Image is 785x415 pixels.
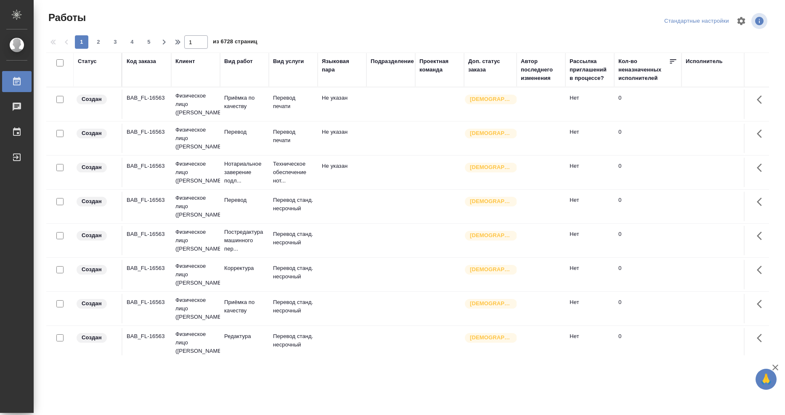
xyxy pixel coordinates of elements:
[614,124,682,153] td: 0
[565,192,614,221] td: Нет
[76,196,117,207] div: Заказ еще не согласован с клиентом, искать исполнителей рано
[82,197,102,206] p: Создан
[468,57,512,74] div: Доп. статус заказа
[109,35,122,49] button: 3
[213,37,257,49] span: из 6728 страниц
[273,196,313,213] p: Перевод станд. несрочный
[82,333,102,342] p: Создан
[127,128,167,136] div: BAB_FL-16563
[127,94,167,102] div: BAB_FL-16563
[686,57,723,66] div: Исполнитель
[76,332,117,344] div: Заказ еще не согласован с клиентом, искать исполнителей рано
[756,369,777,390] button: 🙏
[273,160,313,185] p: Техническое обеспечение нот...
[751,13,769,29] span: Посмотреть информацию
[470,197,512,206] p: [DEMOGRAPHIC_DATA]
[46,11,86,24] span: Работы
[224,128,265,136] p: Перевод
[614,294,682,323] td: 0
[273,332,313,349] p: Перевод станд. несрочный
[470,265,512,274] p: [DEMOGRAPHIC_DATA]
[76,162,117,173] div: Заказ еще не согласован с клиентом, искать исполнителей рано
[565,260,614,289] td: Нет
[752,158,772,178] button: Здесь прячутся важные кнопки
[470,129,512,137] p: [DEMOGRAPHIC_DATA]
[752,226,772,246] button: Здесь прячутся важные кнопки
[175,92,216,117] p: Физическое лицо ([PERSON_NAME])
[565,226,614,255] td: Нет
[752,90,772,110] button: Здесь прячутся важные кнопки
[127,332,167,341] div: BAB_FL-16563
[470,299,512,308] p: [DEMOGRAPHIC_DATA]
[752,192,772,212] button: Здесь прячутся важные кнопки
[224,57,253,66] div: Вид работ
[273,128,313,145] p: Перевод печати
[614,192,682,221] td: 0
[662,15,731,28] div: split button
[752,124,772,144] button: Здесь прячутся важные кнопки
[614,90,682,119] td: 0
[224,94,265,111] p: Приёмка по качеству
[618,57,669,82] div: Кол-во неназначенных исполнителей
[175,57,195,66] div: Клиент
[125,35,139,49] button: 4
[82,265,102,274] p: Создан
[76,230,117,241] div: Заказ еще не согласован с клиентом, искать исполнителей рано
[142,35,156,49] button: 5
[614,158,682,187] td: 0
[322,57,362,74] div: Языковая пара
[224,160,265,185] p: Нотариальное заверение подл...
[273,57,304,66] div: Вид услуги
[224,228,265,253] p: Постредактура машинного пер...
[759,370,773,388] span: 🙏
[731,11,751,31] span: Настроить таблицу
[92,38,105,46] span: 2
[175,296,216,321] p: Физическое лицо ([PERSON_NAME])
[127,230,167,238] div: BAB_FL-16563
[752,294,772,314] button: Здесь прячутся важные кнопки
[752,260,772,280] button: Здесь прячутся важные кнопки
[565,158,614,187] td: Нет
[470,231,512,240] p: [DEMOGRAPHIC_DATA]
[273,230,313,247] p: Перевод станд. несрочный
[82,299,102,308] p: Создан
[318,158,366,187] td: Не указан
[614,328,682,357] td: 0
[273,298,313,315] p: Перевод станд. несрочный
[76,128,117,139] div: Заказ еще не согласован с клиентом, искать исполнителей рано
[82,163,102,172] p: Создан
[82,129,102,137] p: Создан
[224,332,265,341] p: Редактура
[76,94,117,105] div: Заказ еще не согласован с клиентом, искать исполнителей рано
[175,194,216,219] p: Физическое лицо ([PERSON_NAME])
[175,262,216,287] p: Физическое лицо ([PERSON_NAME])
[76,298,117,309] div: Заказ еще не согласован с клиентом, искать исполнителей рано
[127,162,167,170] div: BAB_FL-16563
[521,57,561,82] div: Автор последнего изменения
[82,95,102,103] p: Создан
[175,126,216,151] p: Физическое лицо ([PERSON_NAME])
[78,57,97,66] div: Статус
[614,226,682,255] td: 0
[565,90,614,119] td: Нет
[470,333,512,342] p: [DEMOGRAPHIC_DATA]
[127,57,156,66] div: Код заказа
[273,264,313,281] p: Перевод станд. несрочный
[142,38,156,46] span: 5
[419,57,460,74] div: Проектная команда
[565,294,614,323] td: Нет
[224,298,265,315] p: Приёмка по качеству
[224,264,265,272] p: Корректура
[127,264,167,272] div: BAB_FL-16563
[318,90,366,119] td: Не указан
[470,95,512,103] p: [DEMOGRAPHIC_DATA]
[92,35,105,49] button: 2
[175,160,216,185] p: Физическое лицо ([PERSON_NAME])
[127,298,167,307] div: BAB_FL-16563
[371,57,414,66] div: Подразделение
[752,328,772,348] button: Здесь прячутся важные кнопки
[565,124,614,153] td: Нет
[109,38,122,46] span: 3
[570,57,610,82] div: Рассылка приглашений в процессе?
[273,94,313,111] p: Перевод печати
